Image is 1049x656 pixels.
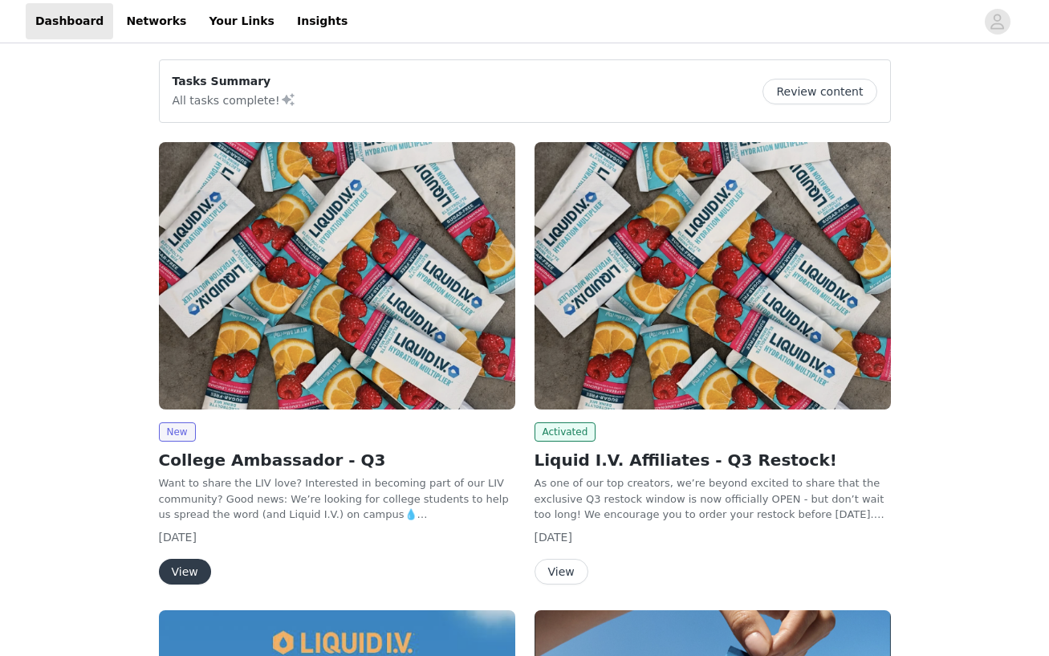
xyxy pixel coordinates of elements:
[26,3,113,39] a: Dashboard
[173,90,296,109] p: All tasks complete!
[199,3,284,39] a: Your Links
[159,566,211,578] a: View
[535,448,891,472] h2: Liquid I.V. Affiliates - Q3 Restock!
[159,142,515,409] img: Liquid I.V.
[159,559,211,585] button: View
[535,475,891,523] p: As one of our top creators, we’re beyond excited to share that the exclusive Q3 restock window is...
[159,475,515,523] p: Want to share the LIV love? Interested in becoming part of our LIV community? Good news: We’re lo...
[159,448,515,472] h2: College Ambassador - Q3
[116,3,196,39] a: Networks
[173,73,296,90] p: Tasks Summary
[990,9,1005,35] div: avatar
[287,3,357,39] a: Insights
[535,142,891,409] img: Liquid I.V.
[762,79,876,104] button: Review content
[535,422,596,442] span: Activated
[535,566,588,578] a: View
[159,422,196,442] span: New
[535,531,572,544] span: [DATE]
[159,531,197,544] span: [DATE]
[535,559,588,585] button: View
